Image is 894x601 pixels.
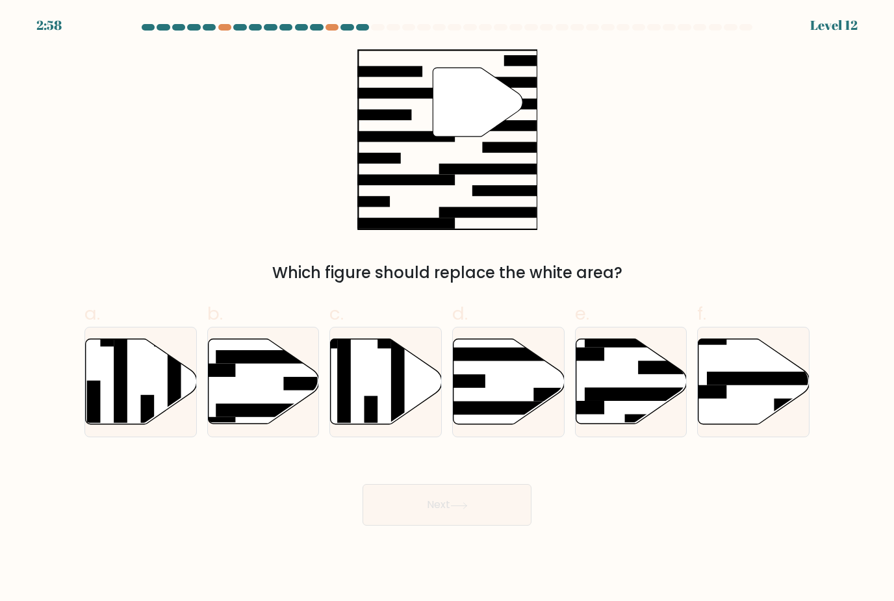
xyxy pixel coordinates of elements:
[363,484,531,526] button: Next
[84,301,100,326] span: a.
[329,301,344,326] span: c.
[36,16,62,35] div: 2:58
[810,16,858,35] div: Level 12
[697,301,706,326] span: f.
[207,301,223,326] span: b.
[452,301,468,326] span: d.
[575,301,589,326] span: e.
[92,261,802,285] div: Which figure should replace the white area?
[433,68,522,136] g: "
